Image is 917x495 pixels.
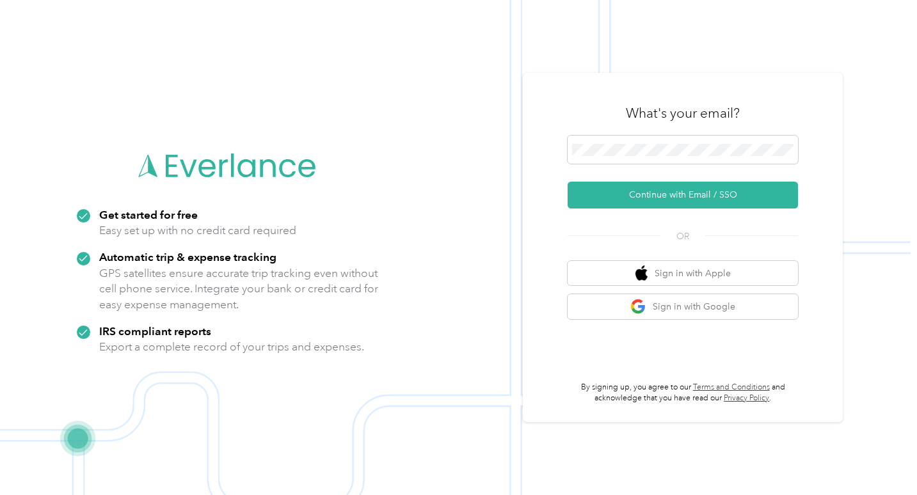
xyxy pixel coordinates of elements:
p: Export a complete record of your trips and expenses. [99,339,364,355]
span: OR [660,230,705,243]
p: By signing up, you agree to our and acknowledge that you have read our . [568,382,798,404]
button: apple logoSign in with Apple [568,261,798,286]
strong: IRS compliant reports [99,324,211,338]
img: apple logo [635,265,648,281]
iframe: Everlance-gr Chat Button Frame [845,423,917,495]
h3: What's your email? [626,104,740,122]
a: Terms and Conditions [693,382,770,392]
a: Privacy Policy [724,393,769,403]
img: google logo [630,299,646,315]
button: Continue with Email / SSO [568,182,798,208]
p: Easy set up with no credit card required [99,223,296,239]
strong: Automatic trip & expense tracking [99,250,276,263]
p: GPS satellites ensure accurate trip tracking even without cell phone service. Integrate your bank... [99,265,379,313]
strong: Get started for free [99,208,198,221]
button: google logoSign in with Google [568,294,798,319]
